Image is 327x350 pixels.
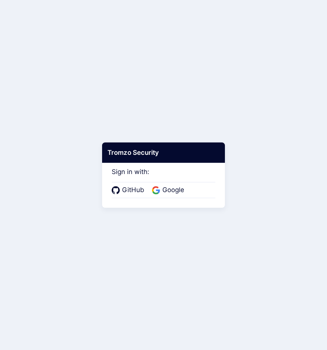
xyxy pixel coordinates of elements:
div: Sign in with: [112,157,215,198]
div: Tromzo Security [102,142,225,163]
a: GitHub [112,185,147,195]
span: GitHub [120,185,147,195]
span: Google [160,185,187,195]
a: Google [152,185,187,195]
